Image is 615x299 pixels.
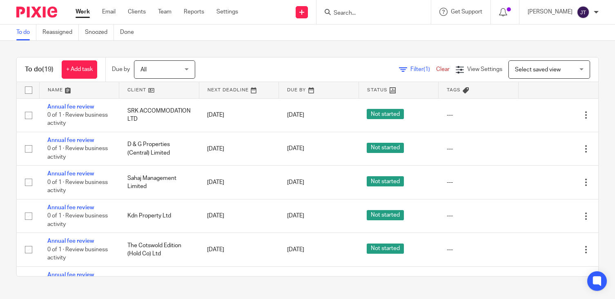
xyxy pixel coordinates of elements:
a: Annual fee review [47,238,94,244]
span: [DATE] [287,112,304,118]
span: [DATE] [287,179,304,185]
span: Not started [367,176,404,186]
span: [DATE] [287,213,304,219]
a: Clients [128,8,146,16]
div: --- [447,145,510,153]
span: Get Support [451,9,482,15]
img: svg%3E [577,6,590,19]
a: Settings [216,8,238,16]
td: [DATE] [199,166,279,199]
div: --- [447,111,510,119]
a: Annual fee review [47,137,94,143]
a: Annual fee review [47,104,94,110]
span: Not started [367,244,404,254]
a: Snoozed [85,24,114,40]
a: Reports [184,8,204,16]
td: [DATE] [199,98,279,132]
td: Kdn Property Ltd [119,199,199,233]
a: To do [16,24,36,40]
img: Pixie [16,7,57,18]
a: Annual fee review [47,272,94,278]
div: --- [447,212,510,220]
p: [PERSON_NAME] [528,8,573,16]
td: SRK ACCOMMODATION LTD [119,98,199,132]
td: [DATE] [199,199,279,233]
div: --- [447,246,510,254]
span: 0 of 1 · Review business activity [47,247,108,261]
span: Not started [367,210,404,220]
span: [DATE] [287,247,304,252]
div: --- [447,178,510,186]
span: (1) [423,66,430,72]
span: (19) [42,66,53,73]
td: Sahaj Management Limited [119,166,199,199]
span: View Settings [467,66,502,72]
span: Not started [367,109,404,119]
a: Clear [436,66,450,72]
span: All [140,67,147,73]
span: Tags [447,88,461,92]
td: [DATE] [199,233,279,266]
td: D & G Properties (Central) Limited [119,132,199,165]
span: Not started [367,143,404,153]
a: Team [158,8,172,16]
span: [DATE] [287,146,304,152]
span: Filter [410,66,436,72]
a: Annual fee review [47,171,94,177]
a: Reassigned [42,24,79,40]
span: 0 of 1 · Review business activity [47,112,108,126]
input: Search [333,10,406,17]
a: + Add task [62,60,97,79]
a: Email [102,8,116,16]
span: 0 of 1 · Review business activity [47,179,108,194]
span: 0 of 1 · Review business activity [47,146,108,160]
p: Due by [112,65,130,73]
a: Done [120,24,140,40]
span: Select saved view [515,67,561,73]
td: [DATE] [199,132,279,165]
span: 0 of 1 · Review business activity [47,213,108,227]
a: Work [76,8,90,16]
td: The Cotswold Edition (Hold Co) Ltd [119,233,199,266]
h1: To do [25,65,53,74]
a: Annual fee review [47,205,94,210]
